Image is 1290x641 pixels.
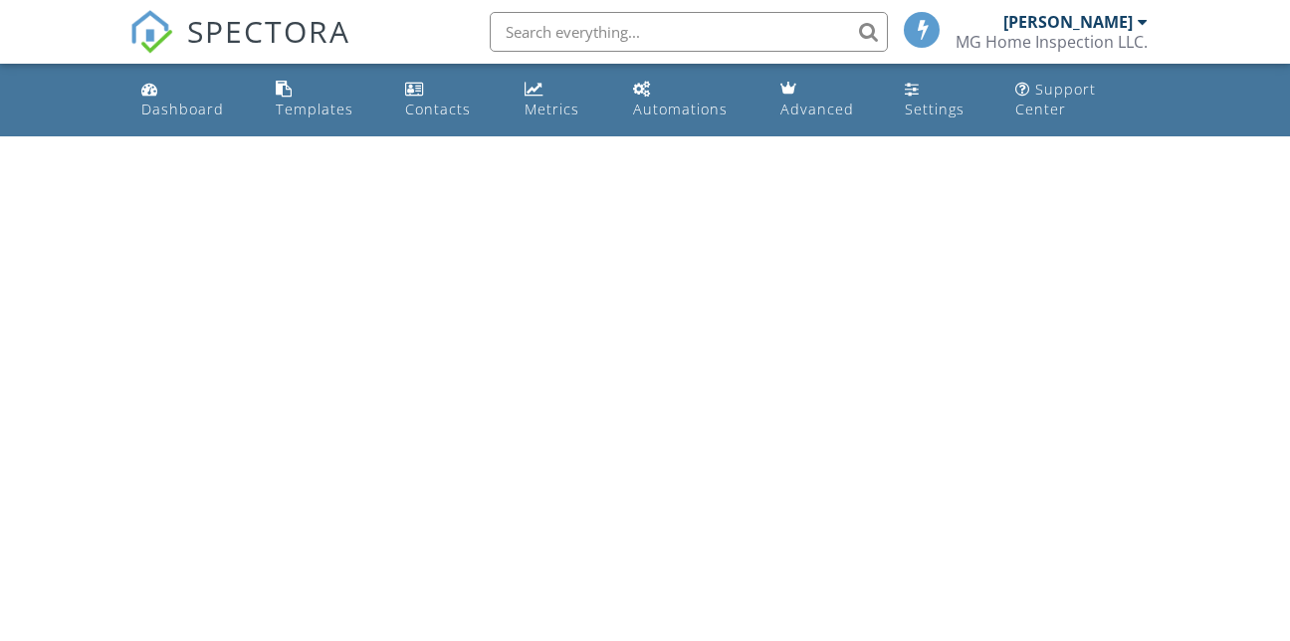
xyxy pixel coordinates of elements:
[897,72,990,128] a: Settings
[268,72,381,128] a: Templates
[956,32,1148,52] div: MG Home Inspection LLC.
[905,100,965,118] div: Settings
[517,72,609,128] a: Metrics
[187,10,350,52] span: SPECTORA
[129,27,350,69] a: SPECTORA
[525,100,579,118] div: Metrics
[397,72,501,128] a: Contacts
[129,10,173,54] img: The Best Home Inspection Software - Spectora
[633,100,728,118] div: Automations
[780,100,854,118] div: Advanced
[133,72,252,128] a: Dashboard
[1007,72,1158,128] a: Support Center
[625,72,756,128] a: Automations (Basic)
[141,100,224,118] div: Dashboard
[772,72,881,128] a: Advanced
[405,100,471,118] div: Contacts
[276,100,353,118] div: Templates
[1015,80,1096,118] div: Support Center
[490,12,888,52] input: Search everything...
[1003,12,1133,32] div: [PERSON_NAME]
